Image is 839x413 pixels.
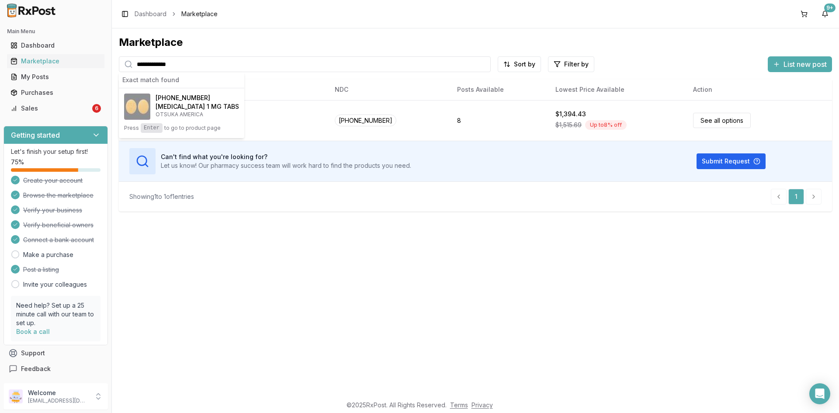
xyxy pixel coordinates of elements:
[771,189,822,205] nav: pagination
[450,100,548,141] td: 8
[164,125,221,132] span: to go to product page
[555,121,582,129] span: $1,515.69
[450,79,548,100] th: Posts Available
[181,10,218,18] span: Marketplace
[3,345,108,361] button: Support
[11,147,101,156] p: Let's finish your setup first!
[10,41,101,50] div: Dashboard
[124,125,139,132] span: Press
[11,130,60,140] h3: Getting started
[135,10,218,18] nav: breadcrumb
[161,153,411,161] h3: Can't find what you're looking for?
[7,69,104,85] a: My Posts
[3,54,108,68] button: Marketplace
[10,88,101,97] div: Purchases
[135,10,166,18] a: Dashboard
[141,123,163,133] kbd: Enter
[23,280,87,289] a: Invite your colleagues
[548,79,686,100] th: Lowest Price Available
[3,101,108,115] button: Sales6
[818,7,832,21] button: 9+
[697,153,766,169] button: Submit Request
[21,364,51,373] span: Feedback
[514,60,535,69] span: Sort by
[10,57,101,66] div: Marketplace
[92,104,101,113] div: 6
[129,192,194,201] div: Showing 1 to 1 of 1 entries
[555,110,586,118] div: $1,394.43
[23,265,59,274] span: Post a listing
[3,86,108,100] button: Purchases
[450,401,468,409] a: Terms
[7,38,104,53] a: Dashboard
[7,85,104,101] a: Purchases
[11,158,24,167] span: 75 %
[23,206,82,215] span: Verify your business
[124,94,150,120] img: Rexulti 1 MG TABS
[472,401,493,409] a: Privacy
[119,35,832,49] div: Marketplace
[548,56,594,72] button: Filter by
[686,79,832,100] th: Action
[784,59,827,69] span: List new post
[10,73,101,81] div: My Posts
[3,3,59,17] img: RxPost Logo
[7,53,104,69] a: Marketplace
[328,79,450,100] th: NDC
[7,28,104,35] h2: Main Menu
[119,72,244,88] div: Exact match found
[156,94,210,102] span: [PHONE_NUMBER]
[23,176,83,185] span: Create your account
[335,115,396,126] span: [PHONE_NUMBER]
[28,389,89,397] p: Welcome
[585,120,627,130] div: Up to 8 % off
[119,88,244,138] button: Rexulti 1 MG TABS[PHONE_NUMBER][MEDICAL_DATA] 1 MG TABSOTSUKA AMERICAPressEnterto go to product page
[824,3,836,12] div: 9+
[23,221,94,229] span: Verify beneficial owners
[161,161,411,170] p: Let us know! Our pharmacy success team will work hard to find the products you need.
[23,191,94,200] span: Browse the marketplace
[23,236,94,244] span: Connect a bank account
[156,111,239,118] p: OTSUKA AMERICA
[564,60,589,69] span: Filter by
[498,56,541,72] button: Sort by
[768,56,832,72] button: List new post
[7,101,104,116] a: Sales6
[3,70,108,84] button: My Posts
[23,250,73,259] a: Make a purchase
[788,189,804,205] a: 1
[156,102,239,111] h4: [MEDICAL_DATA] 1 MG TABS
[9,389,23,403] img: User avatar
[693,113,751,128] a: See all options
[16,301,95,327] p: Need help? Set up a 25 minute call with our team to set up.
[3,38,108,52] button: Dashboard
[3,361,108,377] button: Feedback
[10,104,90,113] div: Sales
[768,61,832,69] a: List new post
[28,397,89,404] p: [EMAIL_ADDRESS][DOMAIN_NAME]
[16,328,50,335] a: Book a call
[809,383,830,404] div: Open Intercom Messenger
